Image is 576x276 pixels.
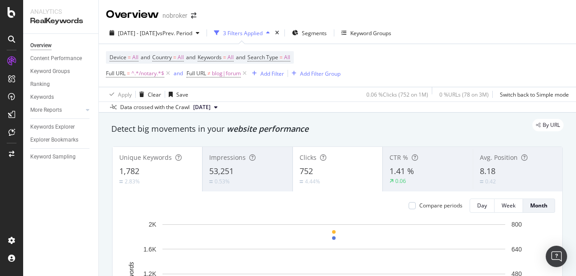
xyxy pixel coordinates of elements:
span: ^.*/notary.*$ [131,67,164,80]
span: 8.18 [480,166,495,176]
text: 640 [511,246,522,253]
a: Keyword Groups [30,67,92,76]
span: Device [110,53,126,61]
button: Switch back to Simple mode [496,87,569,101]
div: legacy label [532,119,564,131]
div: Data crossed with the Crawl [120,103,190,111]
text: 2K [149,221,157,228]
div: Keyword Groups [30,67,70,76]
span: Search Type [247,53,278,61]
div: Switch back to Simple mode [500,91,569,98]
span: = [128,53,131,61]
button: Save [165,87,188,101]
div: Keyword Groups [350,29,391,37]
div: 0.06 [395,177,406,185]
a: More Reports [30,106,83,115]
div: Clear [148,91,161,98]
div: 0 % URLs ( 78 on 3M ) [439,91,489,98]
div: Keyword Sampling [30,152,76,162]
span: Unique Keywords [119,153,172,162]
text: 800 [511,221,522,228]
a: Ranking [30,80,92,89]
div: Ranking [30,80,50,89]
span: By URL [543,122,560,128]
div: Week [502,202,515,209]
div: Open Intercom Messenger [546,246,567,267]
span: All [284,51,290,64]
div: 4.44% [305,178,320,185]
span: All [178,51,184,64]
div: 0.42 [485,178,496,185]
span: = [223,53,226,61]
div: 3 Filters Applied [223,29,263,37]
img: Equal [300,180,303,183]
button: 3 Filters Applied [211,26,273,40]
img: Equal [480,180,483,183]
span: 1.41 % [389,166,414,176]
span: Impressions [209,153,246,162]
button: Add Filter Group [288,68,341,79]
div: 0.06 % Clicks ( 752 on 1M ) [366,91,428,98]
span: Avg. Position [480,153,518,162]
div: 2.83% [125,178,140,185]
span: = [127,69,130,77]
button: [DATE] [190,102,221,113]
a: Keywords Explorer [30,122,92,132]
span: Clicks [300,153,316,162]
span: 752 [300,166,313,176]
span: = [173,53,176,61]
span: and [236,53,245,61]
span: 1,782 [119,166,139,176]
span: blog|forum [212,67,241,80]
span: and [141,53,150,61]
div: Month [530,202,548,209]
a: Keywords [30,93,92,102]
div: Analytics [30,7,91,16]
a: Content Performance [30,54,92,63]
button: Keyword Groups [338,26,395,40]
div: Keywords [30,93,54,102]
div: Save [176,91,188,98]
img: Equal [119,180,123,183]
span: All [227,51,234,64]
span: Segments [302,29,327,37]
span: 2025 Jul. 7th [193,103,211,111]
a: Explorer Bookmarks [30,135,92,145]
div: 0.53% [215,178,230,185]
span: Keywords [198,53,222,61]
span: and [186,53,195,61]
span: Full URL [106,69,126,77]
img: Equal [209,180,213,183]
div: nobroker [162,11,187,20]
button: Clear [136,87,161,101]
div: Content Performance [30,54,82,63]
text: 1.6K [143,246,156,253]
button: Add Filter [248,68,284,79]
div: RealKeywords [30,16,91,26]
a: Keyword Sampling [30,152,92,162]
div: Add Filter [260,70,284,77]
div: Day [477,202,487,209]
button: Week [495,199,523,213]
div: Add Filter Group [300,70,341,77]
button: Month [523,199,555,213]
div: Overview [30,41,52,50]
div: Keywords Explorer [30,122,75,132]
span: vs Prev. Period [157,29,192,37]
span: All [132,51,138,64]
span: 53,251 [209,166,234,176]
div: Apply [118,91,132,98]
div: times [273,28,281,37]
button: Segments [288,26,330,40]
span: = [280,53,283,61]
span: Country [152,53,172,61]
span: [DATE] - [DATE] [118,29,157,37]
button: Apply [106,87,132,101]
a: Overview [30,41,92,50]
span: Full URL [187,69,206,77]
span: ≠ [207,69,211,77]
button: Day [470,199,495,213]
div: Compare periods [419,202,462,209]
button: and [174,69,183,77]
